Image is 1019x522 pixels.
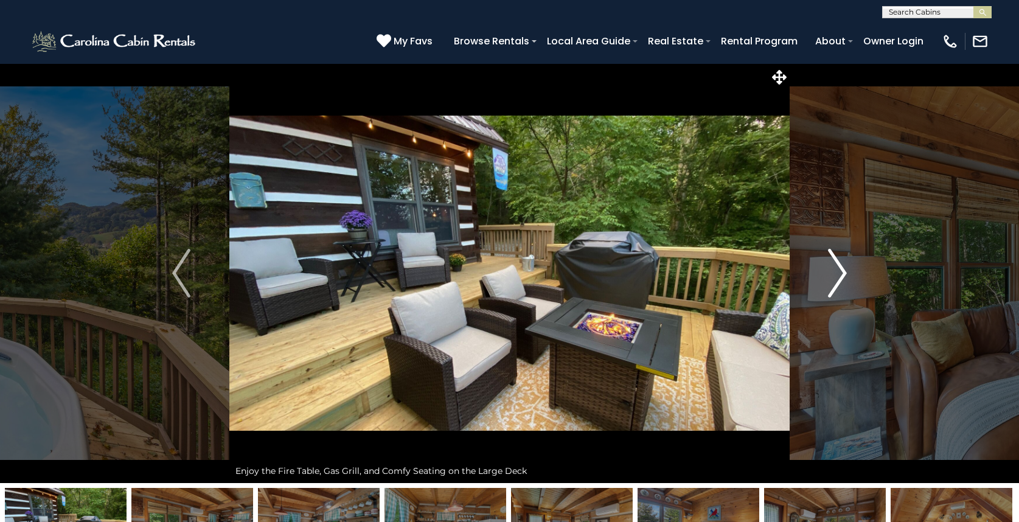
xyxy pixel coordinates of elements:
[857,30,930,52] a: Owner Login
[394,33,433,49] span: My Favs
[172,249,190,298] img: arrow
[715,30,804,52] a: Rental Program
[829,249,847,298] img: arrow
[30,29,199,54] img: White-1-2.png
[377,33,436,49] a: My Favs
[972,33,989,50] img: mail-regular-white.png
[942,33,959,50] img: phone-regular-white.png
[809,30,852,52] a: About
[134,63,229,483] button: Previous
[448,30,535,52] a: Browse Rentals
[229,459,790,483] div: Enjoy the Fire Table, Gas Grill, and Comfy Seating on the Large Deck
[642,30,709,52] a: Real Estate
[790,63,885,483] button: Next
[541,30,636,52] a: Local Area Guide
